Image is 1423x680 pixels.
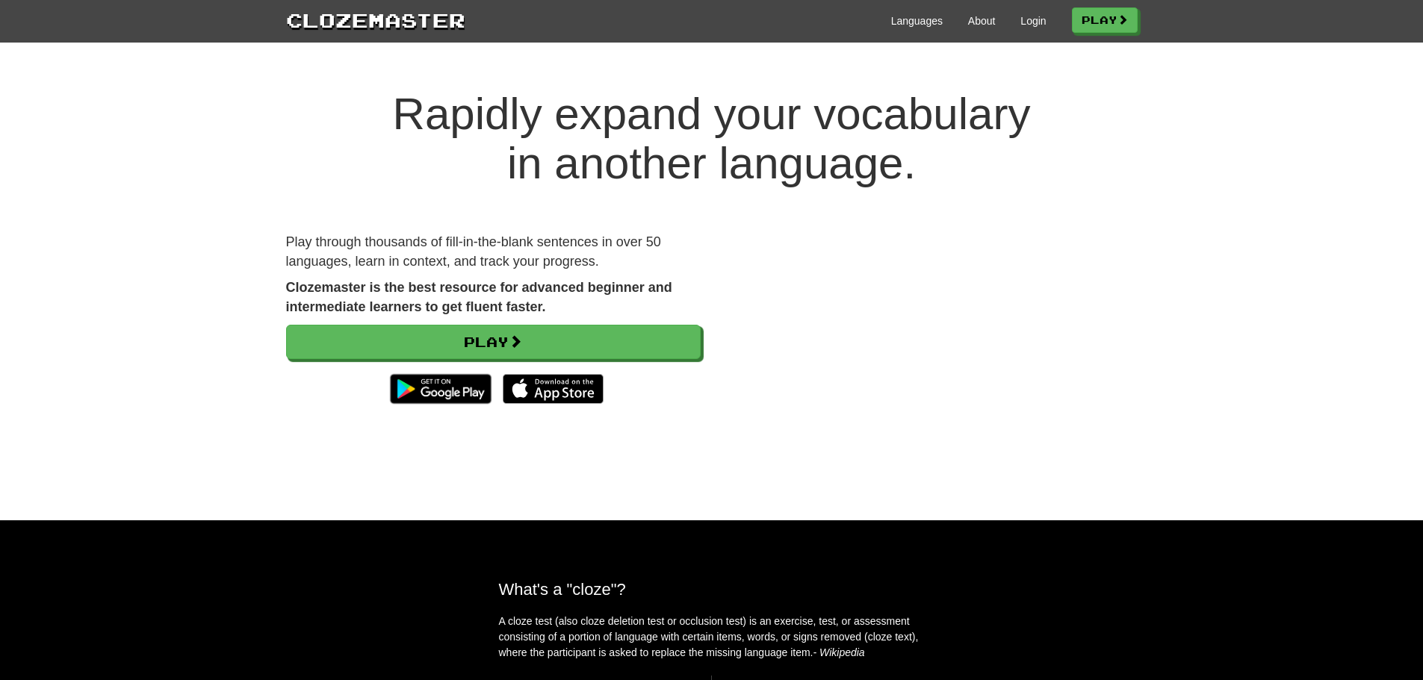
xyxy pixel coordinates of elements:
[1072,7,1138,33] a: Play
[499,580,925,599] h2: What's a "cloze"?
[286,233,701,271] p: Play through thousands of fill-in-the-blank sentences in over 50 languages, learn in context, and...
[286,280,672,314] strong: Clozemaster is the best resource for advanced beginner and intermediate learners to get fluent fa...
[499,614,925,661] p: A cloze test (also cloze deletion test or occlusion test) is an exercise, test, or assessment con...
[503,374,604,404] img: Download_on_the_App_Store_Badge_US-UK_135x40-25178aeef6eb6b83b96f5f2d004eda3bffbb37122de64afbaef7...
[382,366,498,411] img: Get it on Google Play
[1020,13,1046,28] a: Login
[286,6,465,34] a: Clozemaster
[891,13,943,28] a: Languages
[286,325,701,359] a: Play
[813,646,865,658] em: - Wikipedia
[968,13,996,28] a: About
